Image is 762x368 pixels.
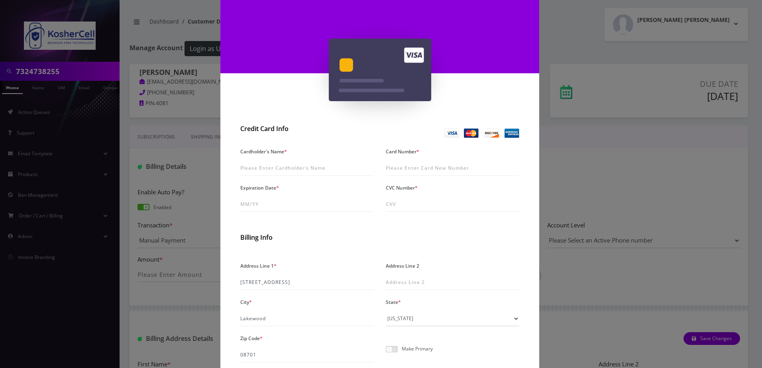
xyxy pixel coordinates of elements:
label: CVC Number [386,182,418,194]
input: Please Enter Card New Number [386,161,519,176]
h2: Billing Info [240,234,519,241]
h2: Credit Card Info [240,125,374,133]
img: Add A New Card [329,39,431,101]
label: Zip Code [240,333,263,344]
input: Address Line 1 [240,275,374,290]
label: Address Line 1 [240,260,277,272]
input: CVV [386,197,519,212]
p: Make Primary [402,346,433,351]
label: City [240,296,252,308]
label: Cardholder's Name [240,146,287,157]
input: Address Line 2 [386,275,519,290]
label: Card Number [386,146,419,157]
label: State [386,296,401,308]
label: Expiration Date [240,182,279,194]
label: Address Line 2 [386,260,419,272]
input: MM/YY [240,197,374,212]
img: Credit Card Info [444,128,519,138]
input: City [240,311,374,326]
input: Please Enter Cardholder’s Name [240,161,374,176]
